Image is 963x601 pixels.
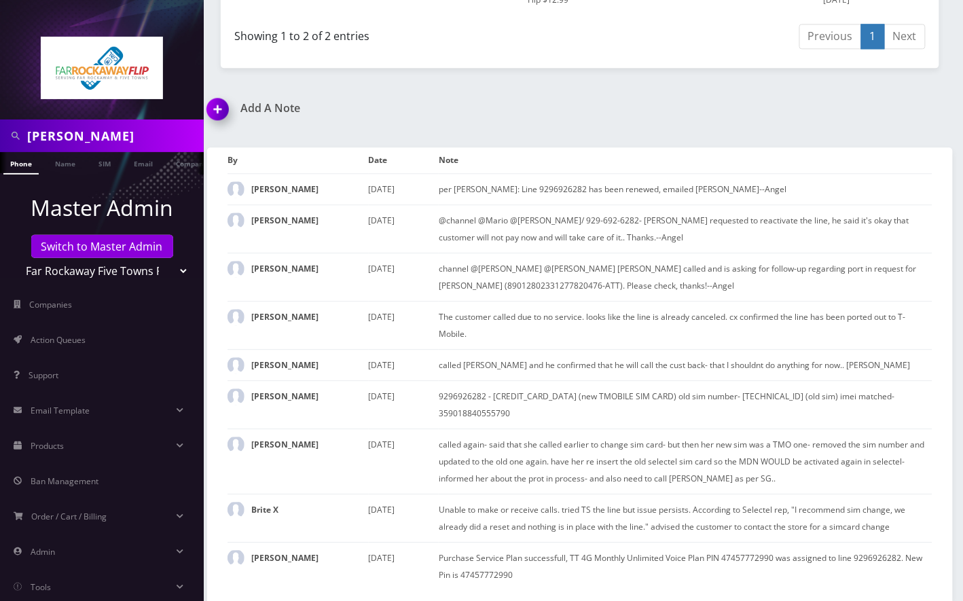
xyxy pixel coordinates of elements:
span: Products [31,440,64,452]
strong: [PERSON_NAME] [251,390,319,402]
a: Next [884,24,926,49]
span: Support [29,369,58,381]
span: Companies [30,299,73,310]
strong: [PERSON_NAME] [251,359,319,371]
td: Unable to make or receive calls. tried TS the line but issue persists. According to Selectel rep,... [439,494,932,542]
td: [DATE] [369,301,439,349]
td: called [PERSON_NAME] and he confirmed that he will call the cust back- that I shouldnt do anythin... [439,349,932,380]
td: per [PERSON_NAME]: Line 9296926282 has been renewed, emailed [PERSON_NAME]--Angel [439,173,932,204]
input: Search in Company [27,123,200,149]
a: Phone [3,152,39,175]
th: Note [439,147,932,173]
strong: [PERSON_NAME] [251,215,319,226]
td: 9296926282 - [CREDIT_CARD_DATA] (new TMOBILE SIM CARD) old sim number- [TECHNICAL_ID] (old sim) i... [439,380,932,429]
td: called again- said that she called earlier to change sim card- but then her new sim was a TMO one... [439,429,932,494]
img: Far Rockaway Five Towns Flip [41,37,163,99]
strong: [PERSON_NAME] [251,552,319,564]
th: Date [369,147,439,173]
span: Email Template [31,405,90,416]
a: Switch to Master Admin [31,235,173,258]
td: [DATE] [369,349,439,380]
th: By [228,147,369,173]
td: [DATE] [369,253,439,301]
td: channel @[PERSON_NAME] @[PERSON_NAME] [PERSON_NAME] called and is asking for follow-up regarding ... [439,253,932,301]
td: Purchase Service Plan successfull, TT 4G Monthly Unlimited Voice Plan PIN 47457772990 was assigne... [439,542,932,590]
a: 1 [861,24,885,49]
td: [DATE] [369,204,439,253]
td: [DATE] [369,380,439,429]
a: SIM [92,152,117,173]
td: The customer called due to no service. looks like the line is already canceled. cx confirmed the ... [439,301,932,349]
td: [DATE] [369,542,439,590]
a: Company [169,152,215,173]
div: Showing 1 to 2 of 2 entries [234,22,570,44]
strong: [PERSON_NAME] [251,311,319,323]
strong: [PERSON_NAME] [251,263,319,274]
strong: Brite X [251,504,278,515]
a: Name [48,152,82,173]
span: Tools [31,581,51,593]
a: Email [127,152,160,173]
td: @channel @Mario @[PERSON_NAME]/ 929-692-6282- [PERSON_NAME] requested to reactivate the line, he ... [439,204,932,253]
span: Order / Cart / Billing [32,511,107,522]
span: Ban Management [31,475,98,487]
td: [DATE] [369,173,439,204]
span: Action Queues [31,334,86,346]
td: [DATE] [369,429,439,494]
td: [DATE] [369,494,439,542]
span: Admin [31,546,55,558]
a: Add A Note [207,102,570,115]
strong: [PERSON_NAME] [251,439,319,450]
strong: [PERSON_NAME] [251,183,319,195]
a: Previous [799,24,862,49]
